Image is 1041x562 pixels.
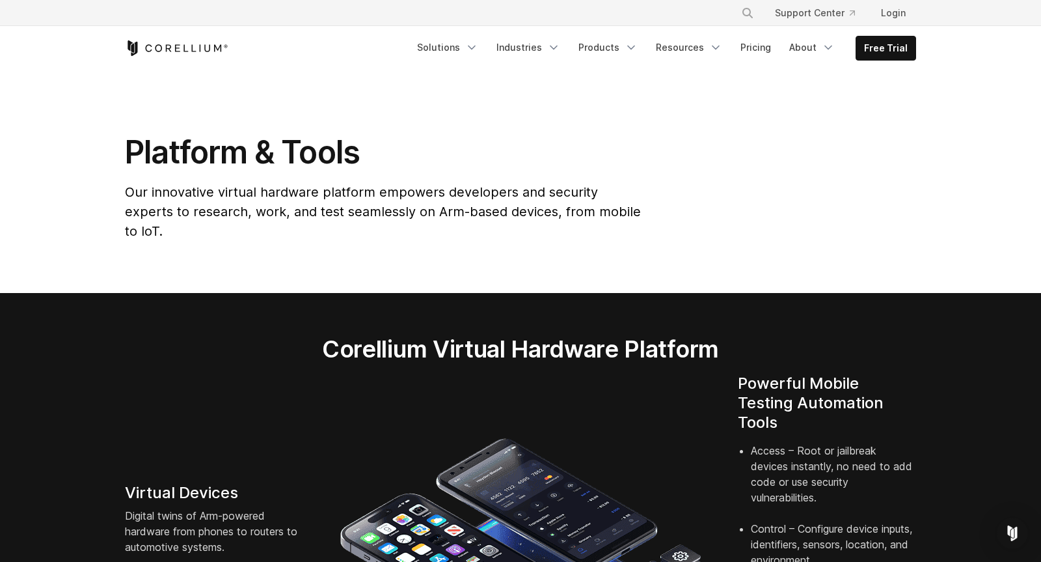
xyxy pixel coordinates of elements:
h4: Powerful Mobile Testing Automation Tools [738,374,916,432]
a: Login [871,1,916,25]
a: Products [571,36,645,59]
a: Free Trial [856,36,915,60]
a: About [781,36,843,59]
span: Our innovative virtual hardware platform empowers developers and security experts to research, wo... [125,184,641,239]
a: Solutions [409,36,486,59]
a: Corellium Home [125,40,228,56]
div: Navigation Menu [409,36,916,61]
button: Search [736,1,759,25]
h2: Corellium Virtual Hardware Platform [261,335,779,363]
a: Resources [648,36,730,59]
div: Open Intercom Messenger [997,518,1028,549]
div: Navigation Menu [725,1,916,25]
a: Support Center [764,1,865,25]
a: Industries [489,36,568,59]
h4: Virtual Devices [125,483,303,503]
p: Digital twins of Arm-powered hardware from phones to routers to automotive systems. [125,508,303,555]
a: Pricing [733,36,779,59]
h1: Platform & Tools [125,133,643,172]
li: Access – Root or jailbreak devices instantly, no need to add code or use security vulnerabilities. [751,443,916,521]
